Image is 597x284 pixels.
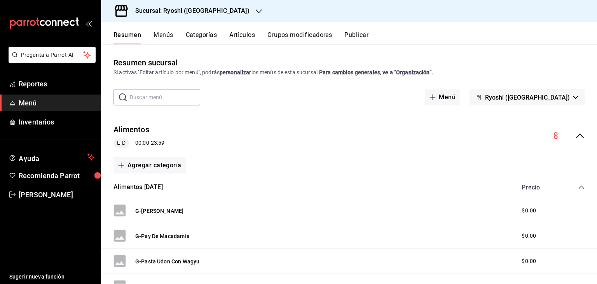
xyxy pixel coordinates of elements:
div: Precio [514,184,564,191]
button: Agregar categoría [113,157,186,174]
h3: Sucursal: Ryoshi ([GEOGRAPHIC_DATA]) [129,6,250,16]
span: $0.00 [522,207,536,215]
button: Alimentos [DATE] [113,183,163,192]
button: Alimentos [113,124,149,135]
button: Ryoshi ([GEOGRAPHIC_DATA]) [470,89,585,105]
button: Resumen [113,31,141,44]
strong: personalizar [220,69,251,75]
button: collapse-category-row [578,184,585,190]
span: Ryoshi ([GEOGRAPHIC_DATA]) [485,94,570,101]
span: Reportes [19,79,94,89]
span: Inventarios [19,117,94,127]
span: Sugerir nueva función [9,273,94,281]
div: Resumen sucursal [113,57,178,68]
span: $0.00 [522,232,536,240]
input: Buscar menú [130,89,200,105]
button: Menús [154,31,173,44]
strong: Para cambios generales, ve a “Organización”. [319,69,433,75]
button: G-[PERSON_NAME] [135,207,183,215]
span: L-D [114,139,128,147]
button: G-Pay De Macadamia [135,232,190,240]
span: Menú [19,98,94,108]
button: Categorías [186,31,217,44]
div: navigation tabs [113,31,597,44]
span: [PERSON_NAME] [19,189,94,200]
span: $0.00 [522,257,536,265]
button: Pregunta a Parrot AI [9,47,96,63]
button: Menú [425,89,460,105]
div: Si activas ‘Editar artículo por menú’, podrás los menús de esta sucursal. [113,68,585,77]
div: 00:00 - 23:59 [113,138,164,148]
button: open_drawer_menu [86,20,92,26]
div: collapse-menu-row [101,118,597,154]
button: Artículos [229,31,255,44]
span: Pregunta a Parrot AI [21,51,84,59]
a: Pregunta a Parrot AI [5,56,96,65]
button: Publicar [344,31,368,44]
button: Grupos modificadores [267,31,332,44]
button: G-Pasta Udon Con Wagyu [135,258,199,265]
span: Recomienda Parrot [19,170,94,181]
span: Ayuda [19,153,84,162]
